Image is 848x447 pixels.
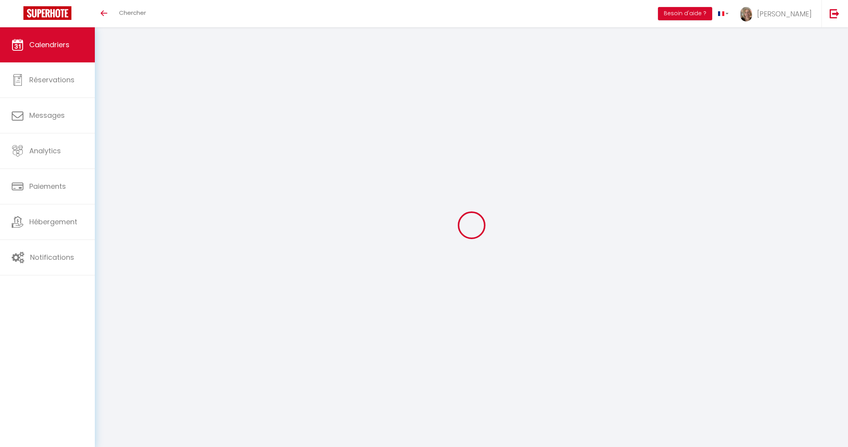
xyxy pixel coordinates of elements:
span: Messages [29,110,65,120]
button: Besoin d'aide ? [658,7,712,20]
span: Notifications [30,252,74,262]
img: logout [830,9,839,18]
span: Hébergement [29,217,77,227]
span: Réservations [29,75,75,85]
span: Paiements [29,181,66,191]
span: Calendriers [29,40,69,50]
span: [PERSON_NAME] [757,9,812,19]
img: Super Booking [23,6,71,20]
span: Chercher [119,9,146,17]
span: Analytics [29,146,61,156]
img: ... [740,7,752,21]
